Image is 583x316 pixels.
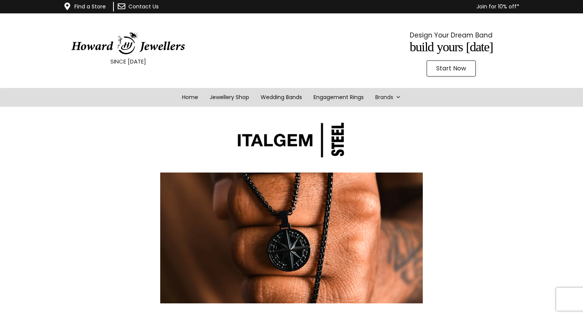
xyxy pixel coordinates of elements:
a: Home [176,88,204,107]
a: Wedding Bands [255,88,308,107]
p: SINCE [DATE] [19,57,237,67]
p: Join for 10% off* [204,2,519,11]
a: Jewellery Shop [204,88,255,107]
span: Build Yours [DATE] [410,40,493,54]
a: Engagement Rings [308,88,370,107]
p: Design Your Dream Band [342,29,560,41]
a: Start Now [427,60,476,77]
a: Brands [370,88,407,107]
span: Start Now [436,65,466,72]
img: HowardJewellersLogo-04 [71,32,186,55]
a: Find a Store [74,3,106,10]
a: Contact Us [128,3,159,10]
